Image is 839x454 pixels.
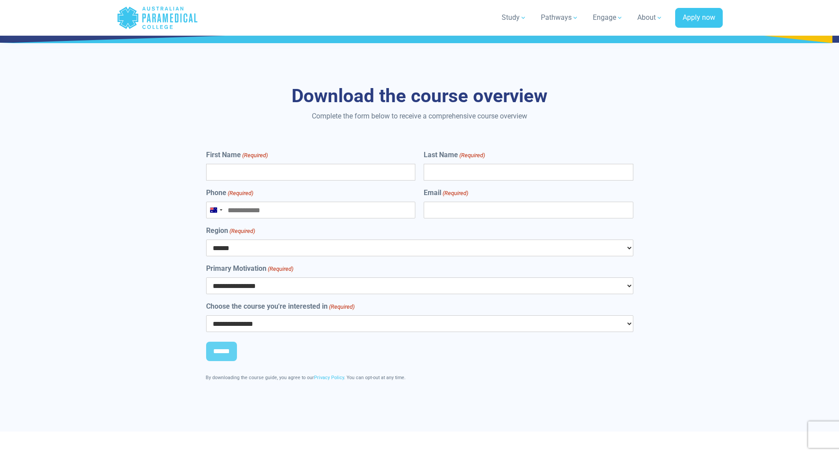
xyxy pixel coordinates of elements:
h3: Download the course overview [162,85,677,107]
label: Last Name [424,150,485,160]
a: Australian Paramedical College [117,4,198,32]
label: Email [424,188,468,198]
a: Apply now [675,8,723,28]
a: About [632,5,668,30]
span: By downloading the course guide, you agree to our . You can opt-out at any time. [206,375,406,380]
span: (Required) [241,151,268,160]
button: Selected country [207,202,225,218]
a: Pathways [536,5,584,30]
span: (Required) [267,265,293,273]
a: Privacy Policy [314,375,344,380]
label: Choose the course you're interested in [206,301,355,312]
span: (Required) [227,189,253,198]
p: Complete the form below to receive a comprehensive course overview [162,111,677,122]
label: Region [206,225,255,236]
a: Study [496,5,532,30]
span: (Required) [442,189,469,198]
label: Phone [206,188,253,198]
a: Engage [588,5,628,30]
span: (Required) [459,151,485,160]
span: (Required) [328,303,355,311]
span: (Required) [229,227,255,236]
label: Primary Motivation [206,263,293,274]
label: First Name [206,150,268,160]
